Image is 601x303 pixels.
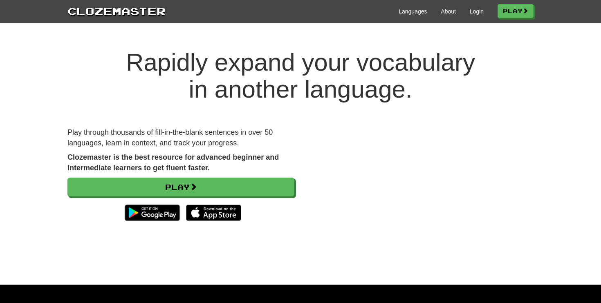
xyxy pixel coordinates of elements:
[441,7,456,16] a: About
[67,178,294,196] a: Play
[67,127,294,148] p: Play through thousands of fill-in-the-blank sentences in over 50 languages, learn in context, and...
[399,7,427,16] a: Languages
[67,153,279,172] strong: Clozemaster is the best resource for advanced beginner and intermediate learners to get fluent fa...
[186,205,241,221] img: Download_on_the_App_Store_Badge_US-UK_135x40-25178aeef6eb6b83b96f5f2d004eda3bffbb37122de64afbaef7...
[470,7,484,16] a: Login
[498,4,534,18] a: Play
[67,3,166,18] a: Clozemaster
[121,201,184,225] img: Get it on Google Play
